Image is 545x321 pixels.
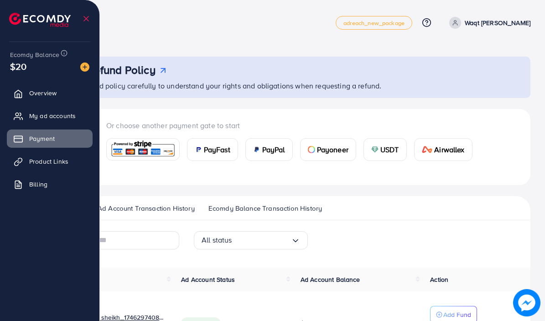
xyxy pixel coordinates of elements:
[262,144,285,155] span: PayPal
[195,146,202,153] img: card
[7,152,93,171] a: Product Links
[317,144,348,155] span: Payoneer
[232,233,291,247] input: Search for option
[208,203,322,213] span: Ecomdy Balance Transaction History
[253,146,260,153] img: card
[430,275,448,284] span: Action
[308,146,315,153] img: card
[414,138,472,161] a: cardAirwallex
[7,129,93,148] a: Payment
[245,138,293,161] a: cardPayPal
[422,146,433,153] img: card
[7,84,93,102] a: Overview
[187,138,238,161] a: cardPayFast
[109,140,176,159] img: card
[336,16,412,30] a: adreach_new_package
[7,175,93,193] a: Billing
[380,144,399,155] span: USDT
[29,157,68,166] span: Product Links
[22,80,525,91] p: Please review our refund policy carefully to understand your rights and obligations when requesti...
[29,180,47,189] span: Billing
[434,144,464,155] span: Airwallex
[300,138,356,161] a: cardPayoneer
[202,233,232,247] span: All status
[9,13,71,27] img: logo
[194,231,308,249] div: Search for option
[98,203,195,213] span: Ad Account Transaction History
[29,134,55,143] span: Payment
[10,60,26,73] span: $20
[514,290,539,315] img: image
[204,144,230,155] span: PayFast
[29,88,57,98] span: Overview
[371,146,379,153] img: card
[106,120,480,131] p: Or choose another payment gate to start
[301,275,360,284] span: Ad Account Balance
[29,111,76,120] span: My ad accounts
[106,138,180,160] a: card
[181,275,235,284] span: Ad Account Status
[446,17,530,29] a: Waqt [PERSON_NAME]
[363,138,407,161] a: cardUSDT
[343,20,405,26] span: adreach_new_package
[10,50,59,59] span: Ecomdy Balance
[7,107,93,125] a: My ad accounts
[443,309,471,320] p: Add Fund
[465,17,530,28] p: Waqt [PERSON_NAME]
[80,62,89,72] img: image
